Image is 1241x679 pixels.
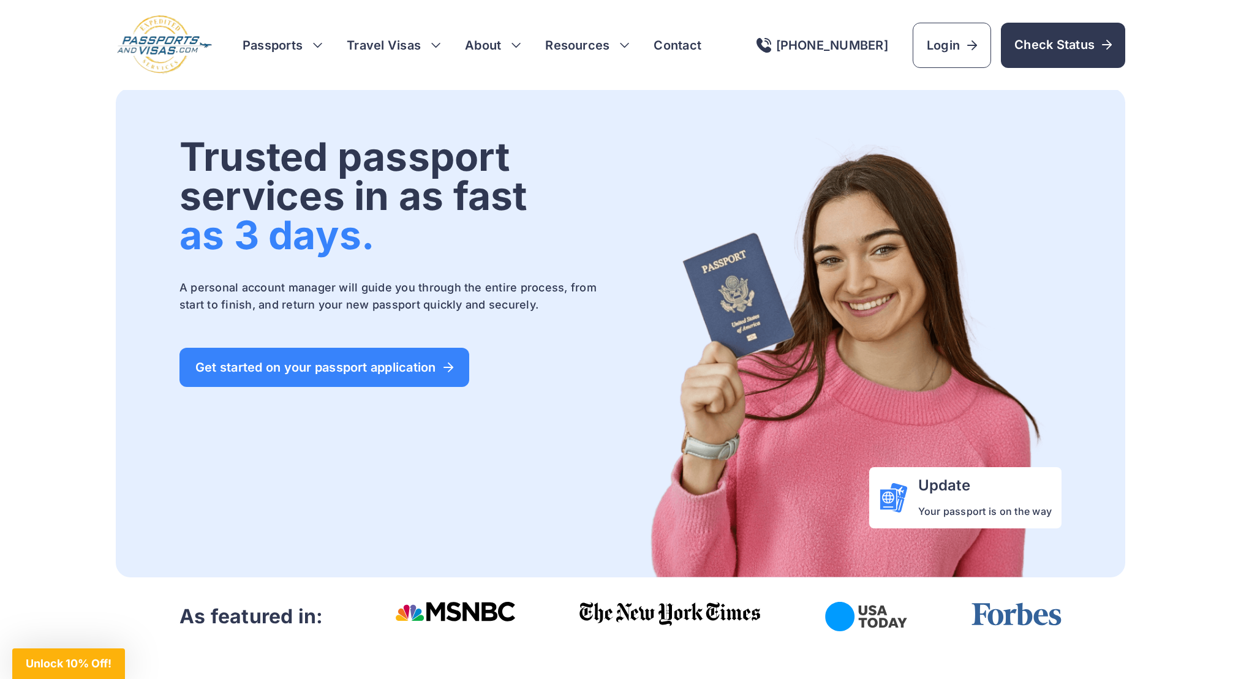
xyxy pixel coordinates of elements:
[545,37,629,54] h3: Resources
[347,37,440,54] h3: Travel Visas
[465,37,501,54] a: About
[179,137,618,255] h1: Trusted passport services in as fast
[654,37,701,54] a: Contact
[179,279,618,313] p: A personal account manager will guide you through the entire process, from start to finish, and r...
[195,361,453,373] span: Get started on your passport application
[26,657,111,670] span: Unlock 10% Off!
[971,602,1062,626] img: Forbes
[913,23,991,68] a: Login
[1001,23,1125,68] a: Check Status
[825,602,907,631] img: USA Today
[243,37,322,54] h3: Passports
[179,211,374,258] span: as 3 days.
[116,15,213,75] img: Logo
[179,604,323,629] h3: As featured in:
[179,348,469,387] a: Get started on your passport application
[623,137,1062,577] img: Passports and Visas.com
[927,37,977,54] span: Login
[12,648,125,679] div: Unlock 10% Off!
[395,602,516,621] img: Msnbc
[1014,36,1112,53] span: Check Status
[756,38,888,53] a: [PHONE_NUMBER]
[579,602,761,626] img: The New York Times
[918,477,1052,494] h4: Update
[918,504,1052,519] p: Your passport is on the way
